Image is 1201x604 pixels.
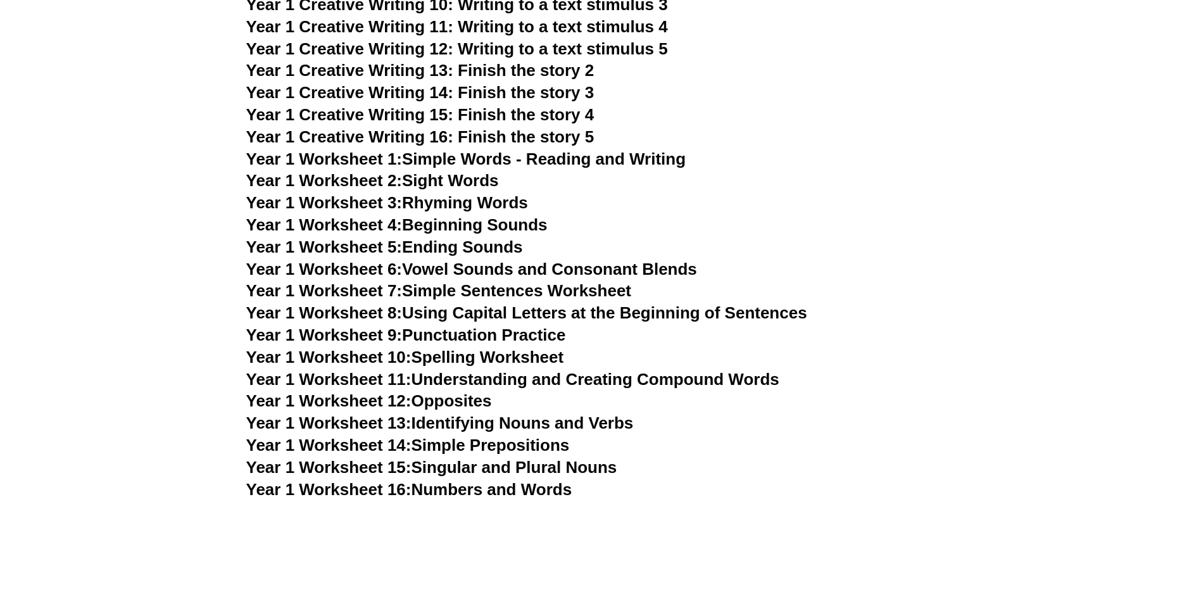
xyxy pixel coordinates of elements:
span: Year 1 Worksheet 14: [246,436,412,455]
a: Year 1 Creative Writing 12: Writing to a text stimulus 5 [246,39,668,58]
a: Year 1 Worksheet 4:Beginning Sounds [246,215,548,234]
a: Year 1 Worksheet 1:Simple Words - Reading and Writing [246,149,686,168]
a: Year 1 Worksheet 11:Understanding and Creating Compound Words [246,370,779,389]
span: Year 1 Worksheet 1: [246,149,403,168]
span: Year 1 Worksheet 3: [246,193,403,212]
a: Year 1 Creative Writing 14: Finish the story 3 [246,83,594,102]
span: Year 1 Worksheet 16: [246,480,412,499]
span: Year 1 Worksheet 7: [246,281,403,300]
a: Year 1 Worksheet 7:Simple Sentences Worksheet [246,281,632,300]
span: Year 1 Worksheet 15: [246,458,412,477]
iframe: Chat Widget [990,461,1201,604]
a: Year 1 Creative Writing 13: Finish the story 2 [246,61,594,80]
span: Year 1 Worksheet 6: [246,260,403,279]
a: Year 1 Creative Writing 16: Finish the story 5 [246,127,594,146]
span: Year 1 Worksheet 10: [246,348,412,367]
a: Year 1 Worksheet 15:Singular and Plural Nouns [246,458,617,477]
span: Year 1 Worksheet 11: [246,370,412,389]
a: Year 1 Worksheet 13:Identifying Nouns and Verbs [246,413,634,432]
span: Year 1 Worksheet 2: [246,171,403,190]
span: Year 1 Worksheet 12: [246,391,412,410]
a: Year 1 Creative Writing 15: Finish the story 4 [246,105,594,124]
a: Year 1 Worksheet 5:Ending Sounds [246,237,523,256]
a: Year 1 Worksheet 2:Sight Words [246,171,499,190]
a: Year 1 Worksheet 14:Simple Prepositions [246,436,570,455]
span: Year 1 Worksheet 4: [246,215,403,234]
span: Year 1 Worksheet 5: [246,237,403,256]
a: Year 1 Worksheet 8:Using Capital Letters at the Beginning of Sentences [246,303,807,322]
span: Year 1 Worksheet 8: [246,303,403,322]
a: Year 1 Worksheet 6:Vowel Sounds and Consonant Blends [246,260,697,279]
a: Year 1 Creative Writing 11: Writing to a text stimulus 4 [246,17,668,36]
a: Year 1 Worksheet 16:Numbers and Words [246,480,572,499]
a: Year 1 Worksheet 12:Opposites [246,391,492,410]
a: Year 1 Worksheet 9:Punctuation Practice [246,325,566,344]
span: Year 1 Worksheet 13: [246,413,412,432]
a: Year 1 Worksheet 10:Spelling Worksheet [246,348,564,367]
a: Year 1 Worksheet 3:Rhyming Words [246,193,528,212]
span: Year 1 Worksheet 9: [246,325,403,344]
